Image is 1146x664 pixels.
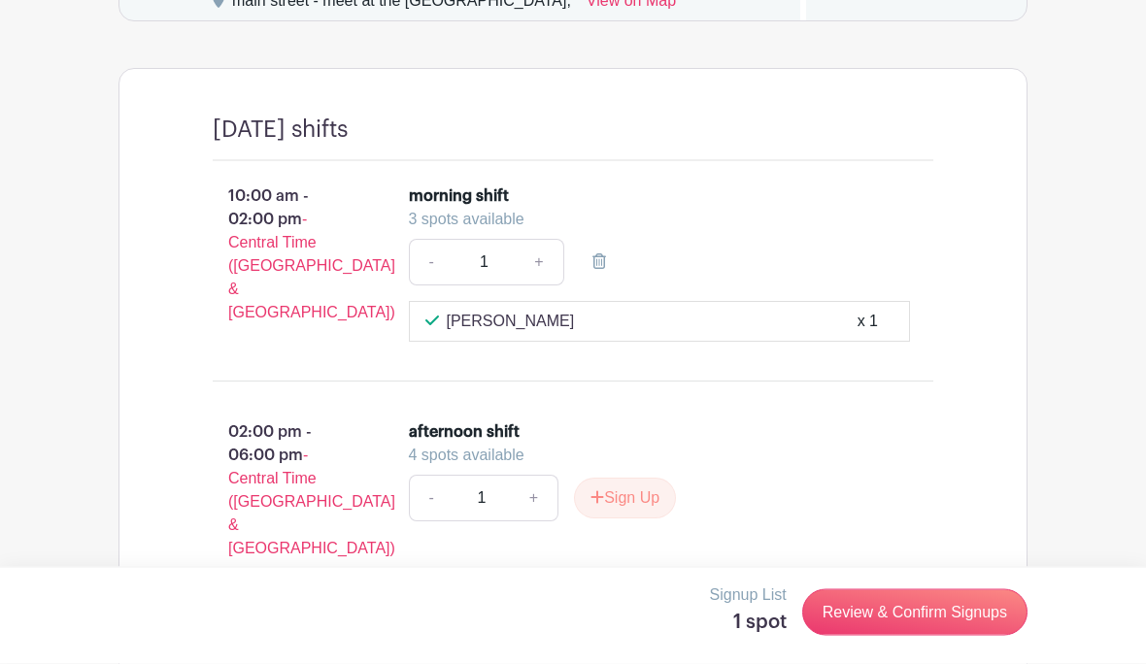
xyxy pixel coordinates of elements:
[228,212,395,321] span: - Central Time ([GEOGRAPHIC_DATA] & [GEOGRAPHIC_DATA])
[409,209,895,232] div: 3 spots available
[510,476,558,522] a: +
[802,589,1028,636] a: Review & Confirm Signups
[447,311,575,334] p: [PERSON_NAME]
[409,240,454,286] a: -
[710,583,787,607] p: Signup List
[228,448,395,557] span: - Central Time ([GEOGRAPHIC_DATA] & [GEOGRAPHIC_DATA])
[409,445,895,468] div: 4 spots available
[213,116,348,145] h4: [DATE] shifts
[182,414,378,569] p: 02:00 pm - 06:00 pm
[515,240,563,286] a: +
[574,479,676,519] button: Sign Up
[409,185,509,209] div: morning shift
[858,311,878,334] div: x 1
[182,178,378,333] p: 10:00 am - 02:00 pm
[409,476,454,522] a: -
[710,611,787,634] h5: 1 spot
[409,421,520,445] div: afternoon shift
